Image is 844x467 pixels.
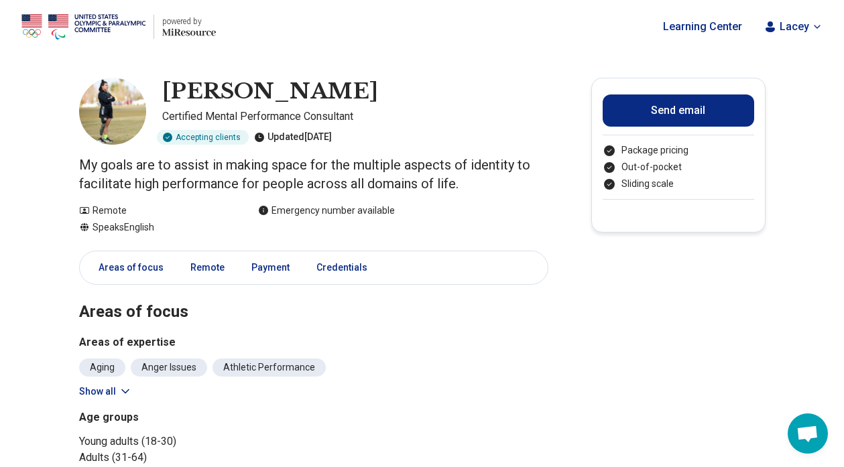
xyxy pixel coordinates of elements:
[603,143,754,157] li: Package pricing
[213,358,326,377] li: Athletic Performance
[157,130,249,145] div: Accepting clients
[79,269,548,324] h2: Areas of focus
[79,204,231,218] div: Remote
[82,254,172,281] a: Areas of focus
[243,254,298,281] a: Payment
[79,450,308,466] li: Adults (31-64)
[764,19,823,35] button: Lacey
[162,109,548,125] p: Certified Mental Performance Consultant
[79,433,308,450] li: Young adults (18-30)
[254,130,332,145] div: Updated [DATE]
[79,155,548,193] p: My goals are to assist in making space for the multiple aspects of identity to facilitate high pe...
[79,358,125,377] li: Aging
[603,160,754,174] li: Out-of-pocket
[79,334,548,350] h3: Areas of expertise
[79,409,308,425] h3: Age groups
[663,19,742,35] a: Learning Center
[79,220,231,235] div: Speaks English
[258,204,395,218] div: Emergency number available
[131,358,207,377] li: Anger Issues
[603,94,754,127] button: Send email
[162,16,216,27] p: powered by
[788,413,828,454] a: Open chat
[79,385,132,399] button: Show all
[308,254,383,281] a: Credentials
[21,5,216,48] a: Home page
[603,177,754,191] li: Sliding scale
[79,78,146,145] img: Lacey Henderson, Certified Mental Performance Consultant
[162,78,378,106] h1: [PERSON_NAME]
[182,254,233,281] a: Remote
[603,143,754,191] ul: Payment options
[780,19,809,35] span: Lacey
